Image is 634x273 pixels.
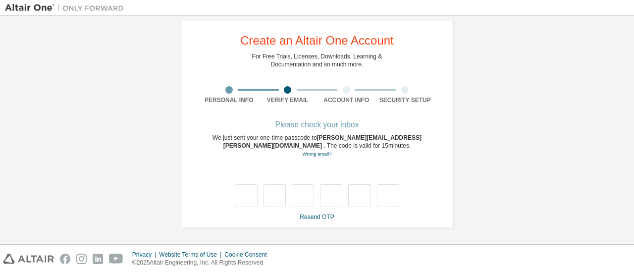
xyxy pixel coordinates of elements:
[93,254,103,264] img: linkedin.svg
[376,96,435,104] div: Security Setup
[132,251,159,259] div: Privacy
[300,214,334,220] a: Resend OTP
[317,96,376,104] div: Account Info
[5,3,129,13] img: Altair One
[240,35,394,47] div: Create an Altair One Account
[76,254,87,264] img: instagram.svg
[259,96,317,104] div: Verify Email
[200,134,434,158] div: We just sent your one-time passcode to . The code is valid for 15 minutes.
[132,259,273,267] p: © 2025 Altair Engineering, Inc. All Rights Reserved.
[223,134,422,149] span: [PERSON_NAME][EMAIL_ADDRESS][PERSON_NAME][DOMAIN_NAME]
[224,251,272,259] div: Cookie Consent
[252,53,382,68] div: For Free Trials, Licenses, Downloads, Learning & Documentation and so much more.
[200,122,434,128] div: Please check your inbox
[302,151,331,157] a: Go back to the registration form
[159,251,224,259] div: Website Terms of Use
[3,254,54,264] img: altair_logo.svg
[60,254,70,264] img: facebook.svg
[200,96,259,104] div: Personal Info
[109,254,123,264] img: youtube.svg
